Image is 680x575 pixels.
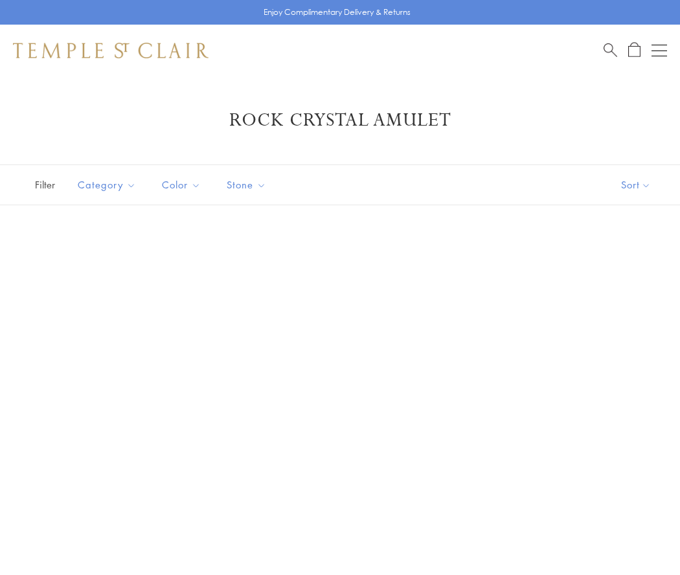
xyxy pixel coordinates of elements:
[220,177,276,193] span: Stone
[652,43,667,58] button: Open navigation
[217,170,276,199] button: Stone
[628,42,640,58] a: Open Shopping Bag
[32,109,648,132] h1: Rock Crystal Amulet
[592,165,680,205] button: Show sort by
[68,170,146,199] button: Category
[604,42,617,58] a: Search
[13,43,209,58] img: Temple St. Clair
[152,170,210,199] button: Color
[155,177,210,193] span: Color
[264,6,411,19] p: Enjoy Complimentary Delivery & Returns
[71,177,146,193] span: Category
